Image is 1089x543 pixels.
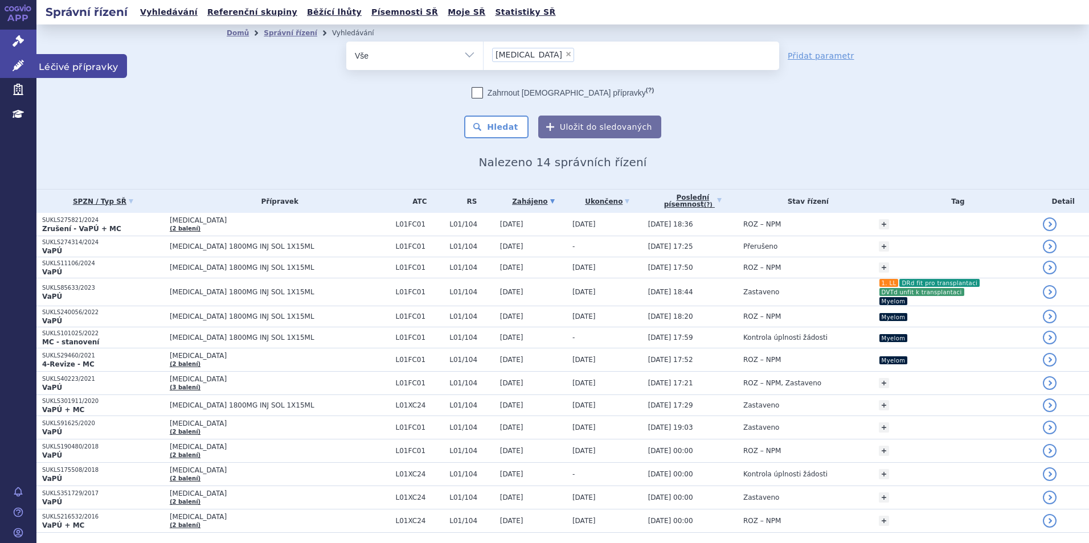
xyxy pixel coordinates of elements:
span: Nalezeno 14 správních řízení [478,155,646,169]
span: [DATE] 19:03 [648,423,693,431]
a: detail [1043,376,1057,390]
a: Správní řízení [264,29,317,37]
span: [MEDICAL_DATA] [170,419,390,427]
a: + [879,400,889,410]
p: SUKLS351729/2017 [42,489,164,497]
span: [DATE] [500,264,523,271]
span: Zastaveno [743,288,779,296]
a: Vyhledávání [137,5,201,20]
span: L01/104 [449,493,494,501]
abbr: (?) [704,201,713,208]
span: [DATE] 17:25 [648,242,693,250]
span: L01FC01 [396,312,444,320]
a: Písemnosti SŘ [368,5,441,20]
strong: VaPÚ [42,475,62,483]
strong: VaPÚ [42,384,62,392]
p: SUKLS275821/2024 [42,216,164,224]
span: [DATE] 00:00 [648,493,693,501]
i: Myelom [879,356,908,364]
span: L01XC24 [396,493,444,501]
th: Detail [1037,190,1089,213]
span: [MEDICAL_DATA] [170,513,390,521]
p: SUKLS301911/2020 [42,397,164,405]
th: RS [444,190,494,213]
a: detail [1043,444,1057,458]
span: [DATE] [500,423,523,431]
span: [DATE] 18:36 [648,220,693,228]
span: L01/104 [449,312,494,320]
span: ROZ – NPM, Zastaveno [743,379,821,387]
abbr: (?) [646,87,654,94]
th: ATC [390,190,444,213]
span: L01/104 [449,423,494,431]
span: [DATE] 17:59 [648,334,693,342]
span: Kontrola úplnosti žádosti [743,470,828,478]
span: × [565,51,572,57]
span: [DATE] [500,401,523,409]
a: Statistiky SŘ [492,5,559,20]
span: L01/104 [449,517,494,525]
a: (3 balení) [170,384,200,390]
strong: VaPÚ + MC [42,406,84,414]
strong: VaPÚ + MC [42,521,84,529]
span: L01/104 [449,264,494,271]
span: L01/104 [449,356,494,364]
span: L01/104 [449,288,494,296]
span: ROZ – NPM [743,264,781,271]
p: SUKLS175508/2018 [42,466,164,474]
h2: Správní řízení [36,4,137,20]
span: - [572,334,575,342]
a: (2 balení) [170,225,200,232]
span: [DATE] 00:00 [648,517,693,525]
button: Uložit do sledovaných [538,116,661,138]
a: Referenční skupiny [204,5,301,20]
span: L01/104 [449,401,494,409]
span: [DATE] [500,288,523,296]
span: L01XC24 [396,470,444,478]
a: + [879,422,889,433]
span: Zastaveno [743,493,779,501]
p: SUKLS216532/2016 [42,513,164,521]
span: [DATE] [500,470,523,478]
span: [DATE] [572,379,596,387]
span: [MEDICAL_DATA] [170,216,390,224]
a: + [879,219,889,229]
span: [MEDICAL_DATA] [170,489,390,497]
span: [DATE] 17:21 [648,379,693,387]
i: Myelom [879,334,908,342]
span: [DATE] [500,334,523,342]
span: - [572,242,575,250]
i: 1. LL [879,279,899,287]
span: [DATE] [572,447,596,455]
span: [DATE] [572,517,596,525]
i: Myelom [879,297,908,305]
span: L01/104 [449,242,494,250]
span: [MEDICAL_DATA] 1800MG INJ SOL 1X15ML [170,264,390,271]
span: [MEDICAL_DATA] 1800MG INJ SOL 1X15ML [170,401,390,409]
span: [DATE] [572,401,596,409]
span: [DATE] [500,517,523,525]
span: [DATE] [572,264,596,271]
a: detail [1043,514,1057,528]
a: + [879,516,889,526]
a: (2 balení) [170,429,200,435]
i: DVTd unfit k transplantaci [879,288,964,296]
a: (2 balení) [170,499,200,505]
strong: Zrušení - VaPÚ + MC [42,225,121,233]
span: [DATE] [572,423,596,431]
span: [DATE] [500,493,523,501]
span: [DATE] 18:44 [648,288,693,296]
span: [DATE] 17:29 [648,401,693,409]
span: [DATE] [572,312,596,320]
span: L01FC01 [396,447,444,455]
span: Zastaveno [743,423,779,431]
span: L01FC01 [396,334,444,342]
span: Přerušeno [743,242,777,250]
strong: VaPÚ [42,428,62,436]
a: Zahájeno [500,194,567,209]
a: detail [1043,261,1057,274]
p: SUKLS40223/2021 [42,375,164,383]
span: [DATE] 17:52 [648,356,693,364]
span: Kontrola úplnosti žádosti [743,334,828,342]
span: Zastaveno [743,401,779,409]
